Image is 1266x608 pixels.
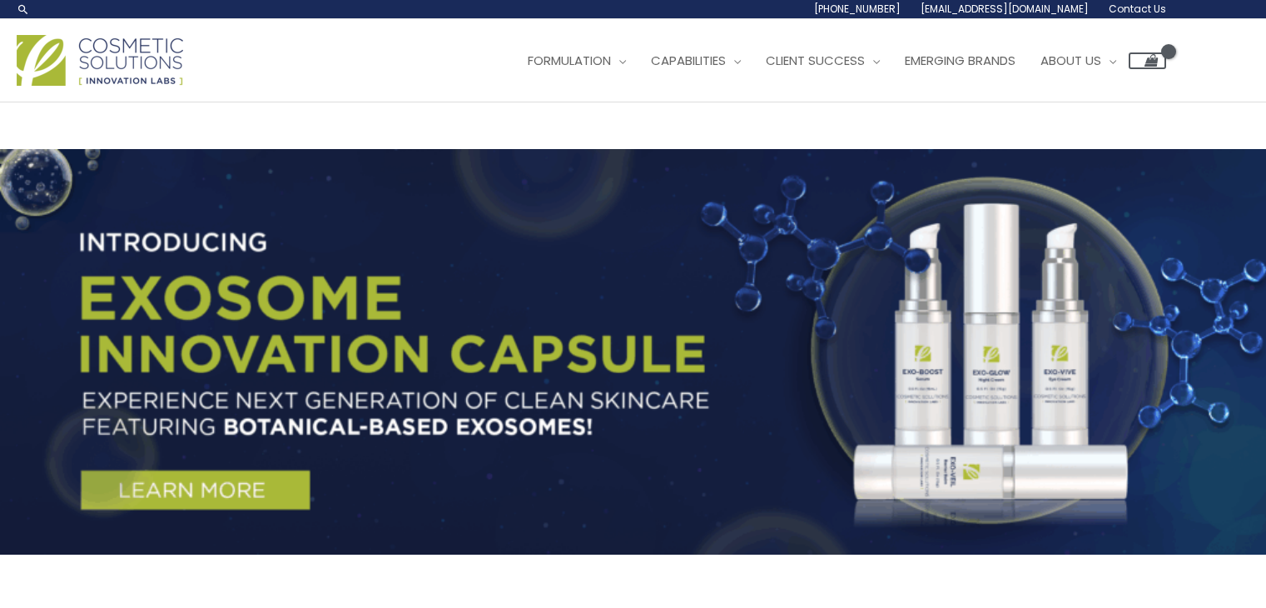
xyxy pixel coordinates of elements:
[1028,36,1129,86] a: About Us
[1040,52,1101,69] span: About Us
[892,36,1028,86] a: Emerging Brands
[638,36,753,86] a: Capabilities
[814,2,901,16] span: [PHONE_NUMBER]
[905,52,1015,69] span: Emerging Brands
[515,36,638,86] a: Formulation
[651,52,726,69] span: Capabilities
[1129,52,1166,69] a: View Shopping Cart, empty
[921,2,1089,16] span: [EMAIL_ADDRESS][DOMAIN_NAME]
[528,52,611,69] span: Formulation
[17,35,183,86] img: Cosmetic Solutions Logo
[753,36,892,86] a: Client Success
[17,2,30,16] a: Search icon link
[503,36,1166,86] nav: Site Navigation
[766,52,865,69] span: Client Success
[1109,2,1166,16] span: Contact Us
